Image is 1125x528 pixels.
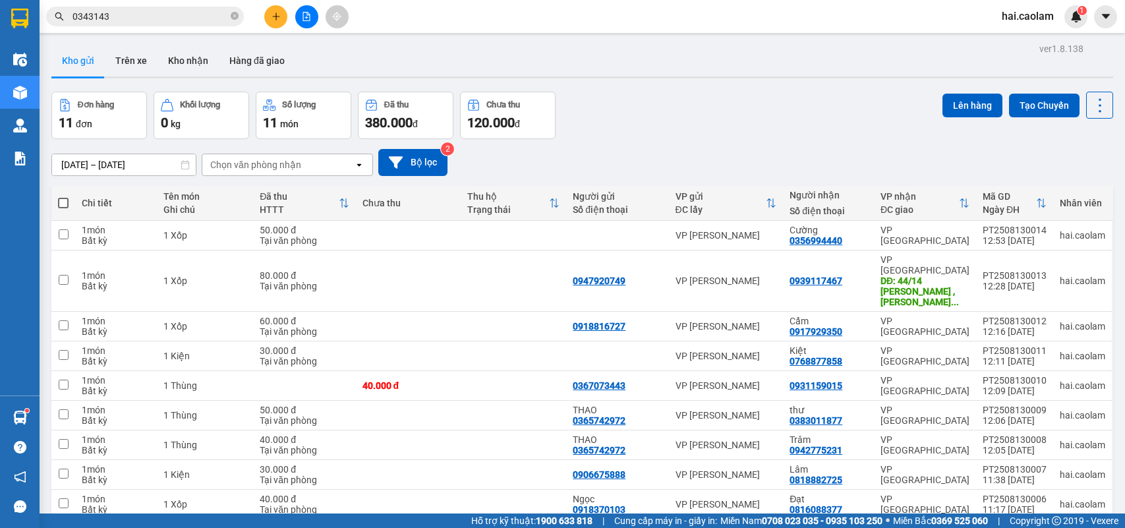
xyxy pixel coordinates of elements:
th: Toggle SortBy [253,186,355,221]
div: VP [PERSON_NAME] [676,351,777,361]
button: aim [326,5,349,28]
div: hai.caolam [1060,230,1105,241]
strong: 1900 633 818 [536,515,592,526]
div: 30.000 đ [260,345,349,356]
div: PT2508130010 [983,375,1047,386]
div: Bất kỳ [82,281,150,291]
div: Bất kỳ [82,445,150,455]
span: món [280,119,299,129]
th: Toggle SortBy [461,186,566,221]
div: VP [GEOGRAPHIC_DATA] [880,345,969,367]
span: | [602,513,604,528]
div: VP [PERSON_NAME] [676,410,777,421]
span: ⚪️ [886,518,890,523]
div: THAO [573,434,662,445]
span: close-circle [231,12,239,20]
div: Ngày ĐH [983,204,1036,215]
div: THAO [573,405,662,415]
div: Lâm [790,464,867,475]
div: Đạt [790,494,867,504]
div: 50.000 đ [260,225,349,235]
span: Miền Bắc [893,513,988,528]
div: 0365742972 [573,415,625,426]
div: Kiệt [790,345,867,356]
div: Trạng thái [467,204,549,215]
div: Nhân viên [1060,198,1105,208]
div: Tại văn phòng [260,445,349,455]
div: VP [PERSON_NAME] [676,499,777,510]
div: hai.caolam [1060,321,1105,332]
div: 0356994440 [790,235,842,246]
div: 1 món [82,434,150,445]
div: 30.000 đ [260,464,349,475]
svg: open [354,160,364,170]
div: Mã GD [983,191,1036,202]
strong: 0369 525 060 [931,515,988,526]
div: 1 Thùng [163,440,246,450]
input: Select a date range. [52,154,196,175]
button: Tạo Chuyến [1009,94,1080,117]
div: hai.caolam [1060,380,1105,391]
button: Lên hàng [942,94,1002,117]
div: VP [PERSON_NAME] [676,230,777,241]
div: 0917929350 [790,326,842,337]
button: Bộ lọc [378,149,447,176]
div: Bất kỳ [82,415,150,426]
div: Cẩm [790,316,867,326]
button: file-add [295,5,318,28]
div: PT2508130014 [983,225,1047,235]
div: VP [GEOGRAPHIC_DATA] [880,254,969,276]
div: 1 Xốp [163,499,246,510]
button: Kho nhận [158,45,219,76]
th: Toggle SortBy [669,186,784,221]
input: Tìm tên, số ĐT hoặc mã đơn [72,9,228,24]
div: Tại văn phòng [260,475,349,485]
div: Bất kỳ [82,386,150,396]
div: Ngọc [573,494,662,504]
span: đ [413,119,418,129]
img: logo-vxr [11,9,28,28]
div: VP [GEOGRAPHIC_DATA] [880,464,969,485]
button: Kho gửi [51,45,105,76]
div: PT2508130013 [983,270,1047,281]
div: Chưa thu [362,198,455,208]
div: 0768877858 [790,356,842,367]
div: 11:17 [DATE] [983,504,1047,515]
span: 1 [1080,6,1084,15]
div: Cường [790,225,867,235]
img: warehouse-icon [13,119,27,132]
span: Cung cấp máy in - giấy in: [614,513,717,528]
div: Chọn văn phòng nhận [210,158,301,171]
div: 50.000 đ [260,405,349,415]
div: 1 Xốp [163,230,246,241]
div: 1 món [82,270,150,281]
div: PT2508130008 [983,434,1047,445]
div: PT2508130009 [983,405,1047,415]
div: Bất kỳ [82,235,150,246]
button: Chưa thu120.000đ [460,92,556,139]
div: 12:09 [DATE] [983,386,1047,396]
div: 11:38 [DATE] [983,475,1047,485]
button: plus [264,5,287,28]
span: plus [272,12,281,21]
span: hai.caolam [991,8,1064,24]
div: VP [PERSON_NAME] [676,380,777,391]
div: Chi tiết [82,198,150,208]
span: search [55,12,64,21]
div: hai.caolam [1060,276,1105,286]
div: 1 món [82,405,150,415]
span: 11 [59,115,73,131]
span: đ [515,119,520,129]
div: 0365742972 [573,445,625,455]
div: 0931159015 [790,380,842,391]
div: VP [GEOGRAPHIC_DATA] [880,405,969,426]
div: VP [GEOGRAPHIC_DATA] [880,375,969,396]
span: caret-down [1100,11,1112,22]
div: Trâm [790,434,867,445]
div: VP [GEOGRAPHIC_DATA] [880,494,969,515]
div: 0947920749 [573,276,625,286]
div: VP gửi [676,191,766,202]
button: Đã thu380.000đ [358,92,453,139]
div: 40.000 đ [260,434,349,445]
img: warehouse-icon [13,86,27,100]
